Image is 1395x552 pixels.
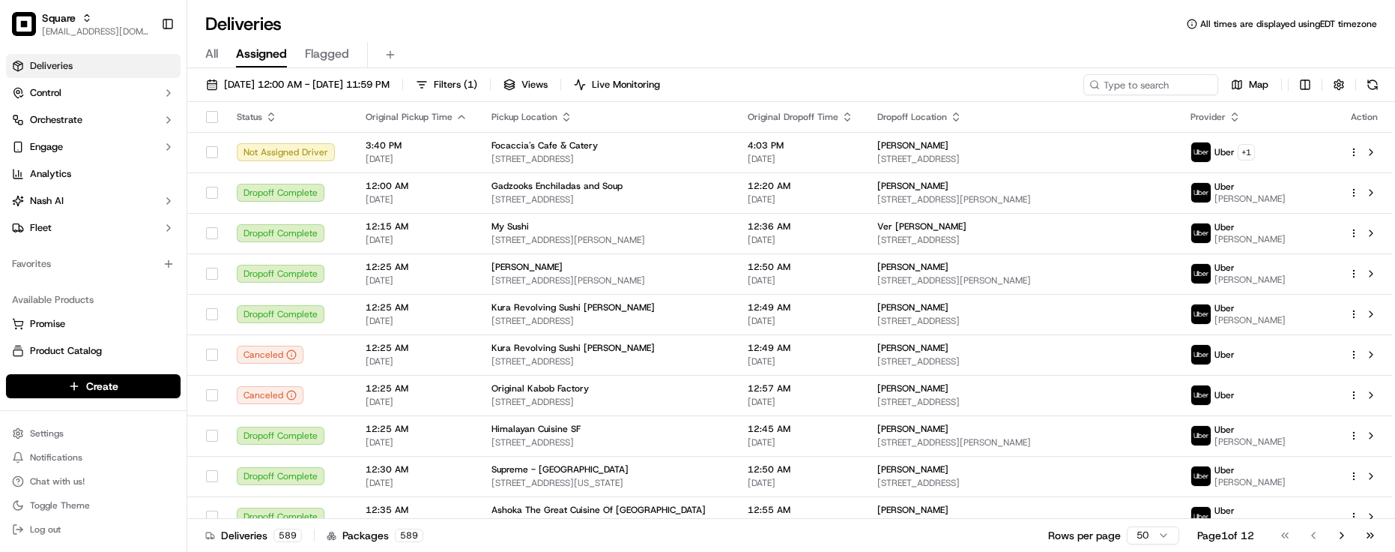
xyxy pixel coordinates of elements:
span: My Sushi [491,220,529,232]
span: [DATE] [366,517,467,529]
span: [DATE] 12:00 AM - [DATE] 11:59 PM [224,78,390,91]
img: uber-new-logo.jpeg [1191,466,1211,486]
span: [DATE] [366,355,467,367]
span: [PERSON_NAME] [877,382,948,394]
span: Filters [434,78,477,91]
span: [STREET_ADDRESS] [877,517,1166,529]
span: Focaccia's Cafe & Catery [491,139,598,151]
span: Uber [1214,146,1235,158]
span: 12:20 AM [748,180,853,192]
span: [PERSON_NAME] [1214,476,1286,488]
span: All [205,45,218,63]
button: Toggle Theme [6,495,181,516]
span: Create [86,379,118,394]
span: Views [521,78,548,91]
span: Map [1249,78,1268,91]
div: Available Products [6,288,181,312]
span: [STREET_ADDRESS] [491,436,724,448]
span: Nash AI [30,194,64,208]
span: Original Pickup Time [366,111,453,123]
img: uber-new-logo.jpeg [1191,304,1211,324]
span: [STREET_ADDRESS][PERSON_NAME] [877,193,1166,205]
span: Uber [1214,349,1235,361]
div: Packages [327,528,423,543]
button: Chat with us! [6,471,181,492]
span: [DATE] [748,396,853,408]
button: Notifications [6,447,181,468]
span: [PERSON_NAME] [1214,517,1286,529]
span: 12:25 AM [366,382,467,394]
span: [STREET_ADDRESS][US_STATE] [491,477,724,489]
div: Favorites [6,252,181,276]
span: Kura Revolving Sushi [PERSON_NAME] [491,342,655,354]
span: 12:25 AM [366,261,467,273]
a: Promise [12,317,175,331]
span: Control [30,86,61,100]
div: Page 1 of 12 [1197,528,1254,543]
span: Toggle Theme [30,499,90,511]
span: 12:25 AM [366,342,467,354]
span: Pickup Location [491,111,557,123]
button: [DATE] 12:00 AM - [DATE] 11:59 PM [199,74,396,95]
span: [DATE] [748,193,853,205]
span: Log out [30,523,61,535]
button: Create [6,374,181,398]
img: uber-new-logo.jpeg [1191,385,1211,405]
span: [STREET_ADDRESS] [491,517,724,529]
span: [PERSON_NAME] [877,463,948,475]
span: [PERSON_NAME] [877,139,948,151]
span: [DATE] [748,153,853,165]
span: Deliveries [30,59,73,73]
span: [STREET_ADDRESS][PERSON_NAME] [877,274,1166,286]
span: [STREET_ADDRESS] [877,355,1166,367]
span: Gadzooks Enchiladas and Soup [491,180,623,192]
button: Canceled [237,386,303,404]
button: Canceled [237,346,303,364]
span: 12:35 AM [366,504,467,516]
span: 12:15 AM [366,220,467,232]
span: [PERSON_NAME] [1214,314,1286,326]
button: Square [42,10,76,25]
span: [STREET_ADDRESS] [491,153,724,165]
span: [DATE] [748,517,853,529]
button: SquareSquare[EMAIL_ADDRESS][DOMAIN_NAME] [6,6,155,42]
button: Nash AI [6,189,181,213]
input: Type to search [1083,74,1218,95]
p: Rows per page [1048,528,1121,543]
span: 12:30 AM [366,463,467,475]
span: [DATE] [366,153,467,165]
span: Status [237,111,262,123]
span: [PERSON_NAME] [877,301,948,313]
span: [PERSON_NAME] [877,180,948,192]
button: [EMAIL_ADDRESS][DOMAIN_NAME] [42,25,149,37]
img: uber-new-logo.jpeg [1191,264,1211,283]
span: [DATE] [366,477,467,489]
span: 12:50 AM [748,261,853,273]
span: Dropoff Location [877,111,947,123]
span: [DATE] [366,274,467,286]
span: Product Catalog [30,344,102,358]
span: [PERSON_NAME] [1214,193,1286,205]
h1: Deliveries [205,12,282,36]
span: Uber [1214,505,1235,517]
span: Uber [1214,464,1235,476]
span: Analytics [30,167,71,181]
span: Settings [30,427,64,439]
span: Chat with us! [30,475,85,487]
button: Map [1224,74,1275,95]
span: [PERSON_NAME] [877,261,948,273]
span: Himalayan Cuisine SF [491,423,581,435]
span: 12:25 AM [366,423,467,435]
button: Filters(1) [409,74,484,95]
span: [DATE] [366,193,467,205]
span: [DATE] [748,274,853,286]
span: [STREET_ADDRESS] [491,315,724,327]
span: Promise [30,317,65,331]
div: Action [1349,111,1380,123]
span: 12:57 AM [748,382,853,394]
span: Uber [1214,424,1235,436]
span: [DATE] [366,396,467,408]
span: [PERSON_NAME] [1214,274,1286,286]
span: [DATE] [366,436,467,448]
img: Square [12,12,36,36]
